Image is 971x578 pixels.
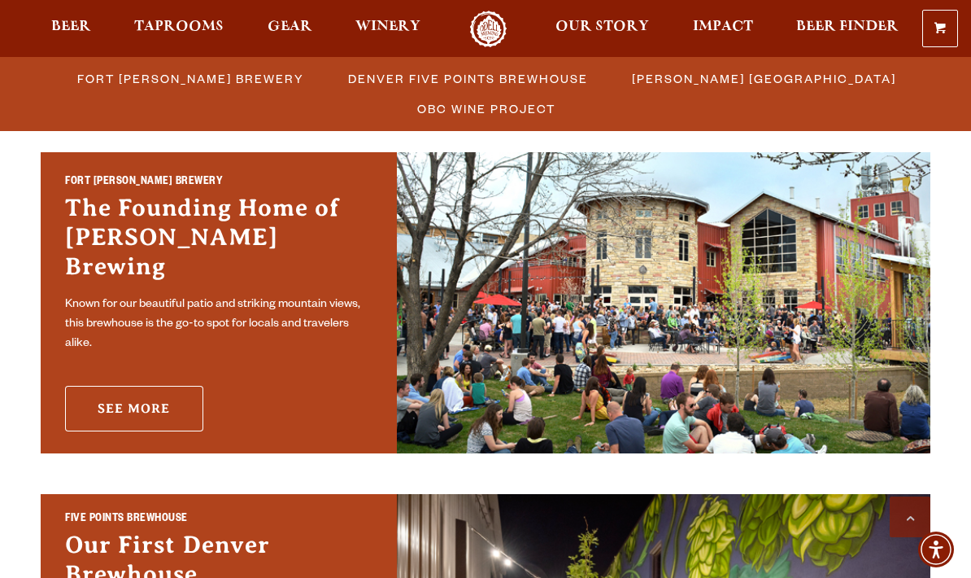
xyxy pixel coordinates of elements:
[545,11,660,47] a: Our Story
[397,152,930,453] img: Fort Collins Brewery & Taproom'
[622,67,904,90] a: [PERSON_NAME] [GEOGRAPHIC_DATA]
[348,67,588,90] span: Denver Five Points Brewhouse
[555,20,649,33] span: Our Story
[65,174,372,193] h2: Fort [PERSON_NAME] Brewery
[796,20,899,33] span: Beer Finder
[268,20,312,33] span: Gear
[338,67,596,90] a: Denver Five Points Brewhouse
[41,11,102,47] a: Beer
[632,67,896,90] span: [PERSON_NAME] [GEOGRAPHIC_DATA]
[134,20,224,33] span: Taprooms
[65,386,203,431] a: See More
[345,11,431,47] a: Winery
[417,97,555,120] span: OBC Wine Project
[407,97,564,120] a: OBC Wine Project
[257,11,323,47] a: Gear
[682,11,764,47] a: Impact
[786,11,909,47] a: Beer Finder
[67,67,312,90] a: Fort [PERSON_NAME] Brewery
[693,20,753,33] span: Impact
[124,11,234,47] a: Taprooms
[65,511,372,530] h2: Five Points Brewhouse
[458,11,519,47] a: Odell Home
[890,497,930,537] a: Scroll to top
[51,20,91,33] span: Beer
[355,20,420,33] span: Winery
[918,532,954,567] div: Accessibility Menu
[65,193,372,289] h3: The Founding Home of [PERSON_NAME] Brewing
[77,67,304,90] span: Fort [PERSON_NAME] Brewery
[65,296,372,354] p: Known for our beautiful patio and striking mountain views, this brewhouse is the go-to spot for l...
